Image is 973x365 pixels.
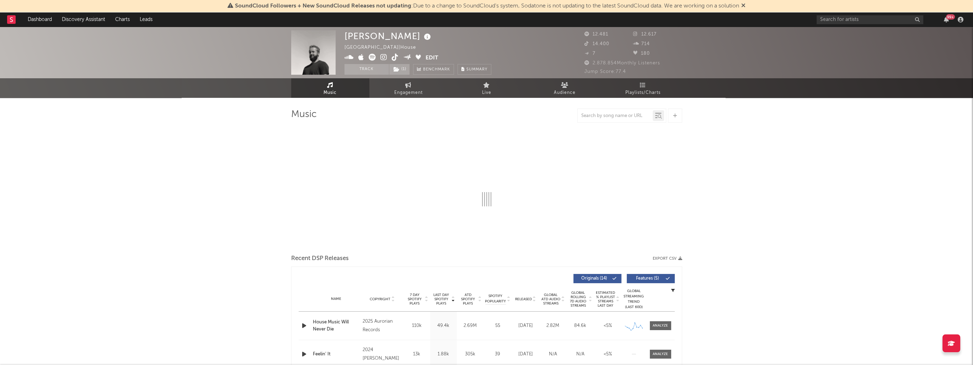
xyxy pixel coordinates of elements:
[405,322,428,329] div: 110k
[568,322,592,329] div: 84.6k
[363,346,401,363] div: 2024 [PERSON_NAME]
[459,322,482,329] div: 2.69M
[389,64,410,75] button: (1)
[426,54,438,63] button: Edit
[578,276,611,281] span: Originals ( 14 )
[466,68,487,72] span: Summary
[405,351,428,358] div: 13k
[573,274,621,283] button: Originals(14)
[541,293,561,306] span: Global ATD Audio Streams
[631,276,664,281] span: Features ( 5 )
[432,293,451,306] span: Last Day Spotify Plays
[291,78,369,98] a: Music
[946,14,955,20] div: 99 +
[817,15,923,24] input: Search for artists
[344,64,389,75] button: Track
[604,78,682,98] a: Playlists/Charts
[526,78,604,98] a: Audience
[541,351,565,358] div: N/A
[568,291,588,308] span: Global Rolling 7D Audio Streams
[514,322,538,329] div: [DATE]
[482,89,491,97] span: Live
[110,12,135,27] a: Charts
[432,322,455,329] div: 49.4k
[363,317,401,334] div: 2025 Aurorian Records
[485,322,510,329] div: 55
[135,12,157,27] a: Leads
[413,64,454,75] a: Benchmark
[370,297,390,301] span: Copyright
[313,296,359,302] div: Name
[394,89,423,97] span: Engagement
[458,64,491,75] button: Summary
[515,297,532,301] span: Released
[313,319,359,333] a: House Music Will Never Die
[627,274,675,283] button: Features(5)
[541,322,565,329] div: 2.82M
[584,32,608,37] span: 12.481
[578,113,653,119] input: Search by song name or URL
[235,3,411,9] span: SoundCloud Followers + New SoundCloud Releases not updating
[944,17,949,22] button: 99+
[584,51,595,56] span: 7
[596,322,620,329] div: <5%
[235,3,739,9] span: : Due to a change to SoundCloud's system, Sodatone is not updating to the latest SoundCloud data....
[389,64,410,75] span: ( 1 )
[459,293,477,306] span: ATD Spotify Plays
[313,351,359,358] a: Feelin' It
[596,291,615,308] span: Estimated % Playlist Streams Last Day
[633,32,657,37] span: 12.617
[514,351,538,358] div: [DATE]
[432,351,455,358] div: 1.88k
[584,42,609,46] span: 14.400
[405,293,424,306] span: 7 Day Spotify Plays
[584,61,660,65] span: 2.878.854 Monthly Listeners
[485,351,510,358] div: 39
[23,12,57,27] a: Dashboard
[554,89,576,97] span: Audience
[344,43,424,52] div: [GEOGRAPHIC_DATA] | House
[448,78,526,98] a: Live
[625,89,661,97] span: Playlists/Charts
[344,30,433,42] div: [PERSON_NAME]
[623,289,645,310] div: Global Streaming Trend (Last 60D)
[633,42,650,46] span: 714
[741,3,745,9] span: Dismiss
[584,69,626,74] span: Jump Score: 77.4
[324,89,337,97] span: Music
[291,254,349,263] span: Recent DSP Releases
[369,78,448,98] a: Engagement
[653,256,682,261] button: Export CSV
[596,351,620,358] div: <5%
[57,12,110,27] a: Discovery Assistant
[633,51,650,56] span: 180
[485,293,506,304] span: Spotify Popularity
[459,351,482,358] div: 305k
[423,65,450,74] span: Benchmark
[568,351,592,358] div: N/A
